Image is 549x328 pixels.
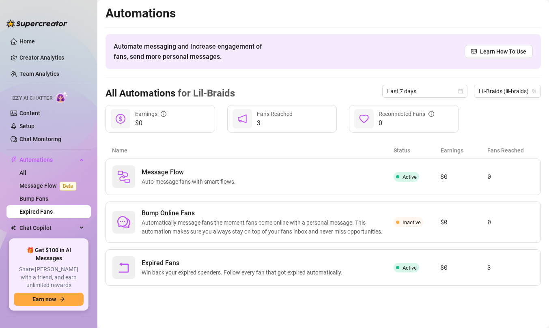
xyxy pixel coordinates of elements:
a: All [19,169,26,176]
span: Win back your expired spenders. Follow every fan that got expired automatically. [142,268,346,277]
span: 3 [257,118,293,128]
a: Bump Fans [19,195,48,202]
span: Earn now [32,296,56,302]
article: Earnings [441,146,488,155]
span: Active [403,174,417,180]
span: for Lil-Braids [175,88,235,99]
div: Earnings [135,109,166,118]
span: Last 7 days [387,85,463,97]
span: $0 [135,118,166,128]
span: Beta [60,182,76,191]
span: Bump Online Fans [142,208,394,218]
a: Team Analytics [19,71,59,77]
span: Automate messaging and Increase engagement of fans, send more personal messages. [114,41,270,62]
article: $0 [440,217,487,227]
a: Setup [19,123,34,129]
span: Active [403,265,417,271]
article: Fans Reached [487,146,534,155]
img: AI Chatter [56,91,68,103]
div: Reconnected Fans [379,109,434,118]
button: Earn nowarrow-right [14,293,84,306]
article: 0 [487,172,534,182]
span: info-circle [428,111,434,117]
span: notification [237,114,247,124]
a: Learn How To Use [465,45,533,58]
span: comment [117,216,130,229]
article: 3 [487,263,534,272]
span: Chat Copilot [19,221,77,234]
article: Name [112,146,394,155]
span: Expired Fans [142,258,346,268]
span: 0 [379,118,434,128]
span: Auto-message fans with smart flows. [142,177,239,186]
span: team [532,89,536,94]
article: 0 [487,217,534,227]
span: read [471,49,477,54]
a: Creator Analytics [19,51,84,64]
span: Fans Reached [257,111,293,117]
span: Share [PERSON_NAME] with a friend, and earn unlimited rewards [14,266,84,289]
span: dollar [116,114,125,124]
span: info-circle [161,111,166,117]
img: Chat Copilot [11,225,16,231]
iframe: Intercom live chat [521,300,541,320]
h2: Automations [105,6,541,21]
span: thunderbolt [11,156,17,163]
a: Home [19,38,35,45]
span: Izzy AI Chatter [11,94,52,102]
span: Automations [19,153,77,166]
article: $0 [440,172,487,182]
span: Message Flow [142,167,239,177]
span: Learn How To Use [480,47,526,56]
span: heart [359,114,369,124]
span: Automatically message fans the moment fans come online with a personal message. This automation m... [142,218,394,236]
span: Lil-Braids (lil-braids) [479,85,536,97]
h3: All Automations [105,87,235,100]
img: logo-BBDzfeDw.svg [6,19,67,28]
span: 🎁 Get $100 in AI Messages [14,247,84,262]
span: calendar [458,89,463,94]
span: arrow-right [59,296,65,302]
a: Chat Monitoring [19,136,61,142]
img: svg%3e [117,170,130,183]
span: rollback [117,261,130,274]
a: Message FlowBeta [19,182,80,189]
a: Expired Fans [19,208,53,215]
article: $0 [440,263,487,272]
a: Content [19,110,40,116]
article: Status [394,146,441,155]
span: Inactive [403,219,421,225]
